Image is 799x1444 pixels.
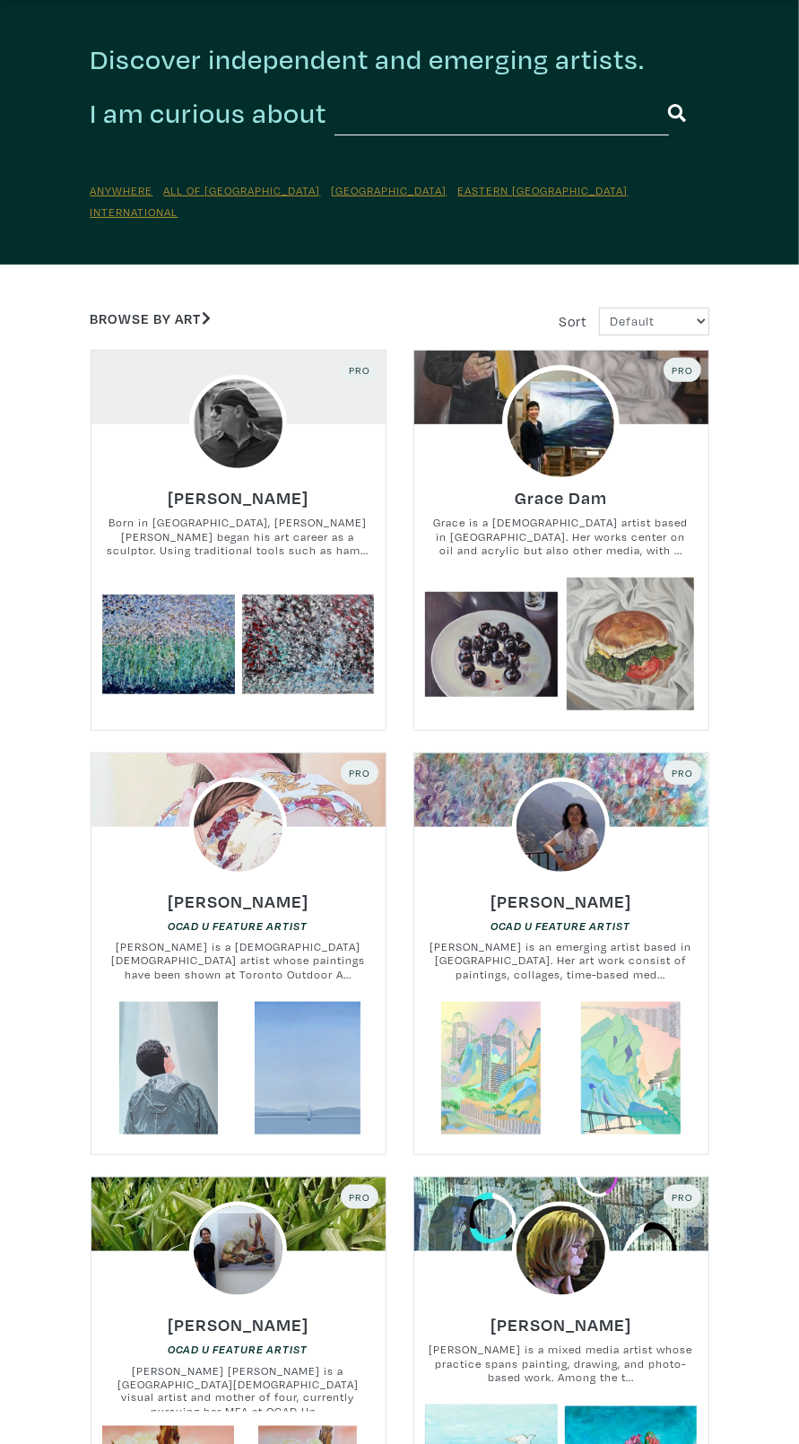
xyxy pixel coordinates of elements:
h6: [PERSON_NAME] [168,891,308,912]
img: phpThumb.php [502,365,620,483]
h2: I am curious about [91,96,327,131]
span: Pro [671,766,694,779]
em: OCAD U Feature Artist [169,919,308,933]
a: Grace Dam [515,483,607,501]
small: [PERSON_NAME] is an emerging artist based in [GEOGRAPHIC_DATA]. Her art work consist of paintings... [414,940,708,987]
a: [PERSON_NAME] [491,1310,631,1328]
a: OCAD U Feature Artist [169,1342,308,1356]
img: phpThumb.php [512,778,610,875]
h6: [PERSON_NAME] [491,1314,631,1335]
span: Pro [348,363,371,377]
a: [PERSON_NAME] [168,886,308,904]
h6: [PERSON_NAME] [168,487,308,509]
h6: [PERSON_NAME] [168,1314,308,1335]
small: [PERSON_NAME] [PERSON_NAME] is a [GEOGRAPHIC_DATA][DEMOGRAPHIC_DATA] visual artist and mother of ... [91,1364,386,1412]
a: All of [GEOGRAPHIC_DATA] [164,183,321,197]
a: OCAD U Feature Artist [169,918,308,933]
small: Grace is a [DEMOGRAPHIC_DATA] artist based in [GEOGRAPHIC_DATA]. Her works center on oil and acry... [414,516,708,563]
img: phpThumb.php [189,778,287,875]
a: Browse by Art [91,309,211,327]
h6: [PERSON_NAME] [491,891,631,912]
a: Anywhere [91,183,153,197]
img: phpThumb.php [189,1202,287,1300]
a: International [91,204,178,219]
a: [GEOGRAPHIC_DATA] [332,183,447,197]
span: Pro [348,766,371,779]
em: OCAD U Feature Artist [491,919,631,933]
h2: Discover independent and emerging artists. [91,42,709,76]
small: Born in [GEOGRAPHIC_DATA], [PERSON_NAME] [PERSON_NAME] began his art career as a sculptor. Using ... [91,516,386,563]
a: [PERSON_NAME] [491,886,631,904]
img: phpThumb.php [189,375,287,473]
a: [PERSON_NAME] [168,1310,308,1328]
em: OCAD U Feature Artist [169,1343,308,1356]
span: Sort [560,312,588,330]
a: Eastern [GEOGRAPHIC_DATA] [458,183,629,197]
small: [PERSON_NAME] is a mixed media artist whose practice spans painting, drawing, and photo-based wor... [414,1343,708,1390]
a: [PERSON_NAME] [168,483,308,501]
img: phpThumb.php [512,1202,610,1300]
span: Pro [671,1190,694,1204]
span: Pro [348,1190,371,1204]
a: OCAD U Feature Artist [491,918,631,933]
span: Pro [671,363,694,377]
h6: Grace Dam [515,487,607,509]
small: [PERSON_NAME] is a [DEMOGRAPHIC_DATA] [DEMOGRAPHIC_DATA] artist whose paintings have been shown a... [91,940,386,987]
